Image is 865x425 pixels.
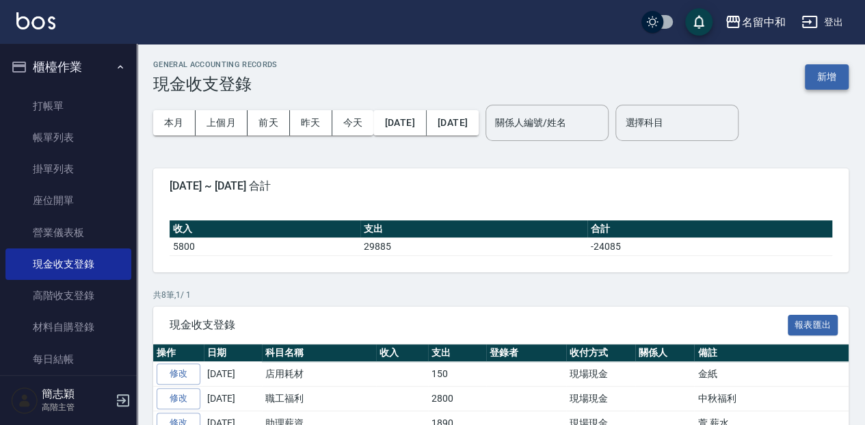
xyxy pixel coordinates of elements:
[5,217,131,248] a: 營業儀表板
[153,110,196,136] button: 本月
[11,387,38,414] img: Person
[153,60,278,69] h2: GENERAL ACCOUNTING RECORDS
[719,8,790,36] button: 名留中和
[16,12,55,29] img: Logo
[290,110,332,136] button: 昨天
[360,220,587,238] th: 支出
[5,248,131,280] a: 現金收支登錄
[262,362,376,387] td: 店用耗材
[741,14,785,31] div: 名留中和
[248,110,290,136] button: 前天
[5,185,131,216] a: 座位開單
[170,237,360,255] td: 5800
[685,8,713,36] button: save
[262,344,376,362] th: 科目名稱
[5,153,131,185] a: 掛單列表
[204,387,262,411] td: [DATE]
[635,344,695,362] th: 關係人
[360,237,587,255] td: 29885
[486,344,566,362] th: 登錄者
[428,344,486,362] th: 支出
[428,362,486,387] td: 150
[170,318,788,332] span: 現金收支登錄
[5,375,131,407] a: 排班表
[153,75,278,94] h3: 現金收支登錄
[5,90,131,122] a: 打帳單
[5,49,131,85] button: 櫃檯作業
[170,179,832,193] span: [DATE] ~ [DATE] 合計
[262,387,376,411] td: 職工福利
[5,122,131,153] a: 帳單列表
[332,110,374,136] button: 今天
[170,220,360,238] th: 收入
[376,344,429,362] th: 收入
[204,344,262,362] th: 日期
[796,10,849,35] button: 登出
[805,70,849,83] a: 新增
[196,110,248,136] button: 上個月
[788,318,838,331] a: 報表匯出
[5,344,131,375] a: 每日結帳
[587,220,832,238] th: 合計
[153,289,849,301] p: 共 8 筆, 1 / 1
[5,280,131,311] a: 高階收支登錄
[566,344,635,362] th: 收付方式
[42,387,111,401] h5: 簡志穎
[153,344,204,362] th: 操作
[788,315,838,336] button: 報表匯出
[587,237,832,255] td: -24085
[566,362,635,387] td: 現場現金
[805,64,849,90] button: 新增
[566,387,635,411] td: 現場現金
[42,401,111,413] p: 高階主管
[204,362,262,387] td: [DATE]
[373,110,426,136] button: [DATE]
[428,387,486,411] td: 2800
[157,363,200,385] a: 修改
[5,311,131,343] a: 材料自購登錄
[427,110,479,136] button: [DATE]
[157,388,200,409] a: 修改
